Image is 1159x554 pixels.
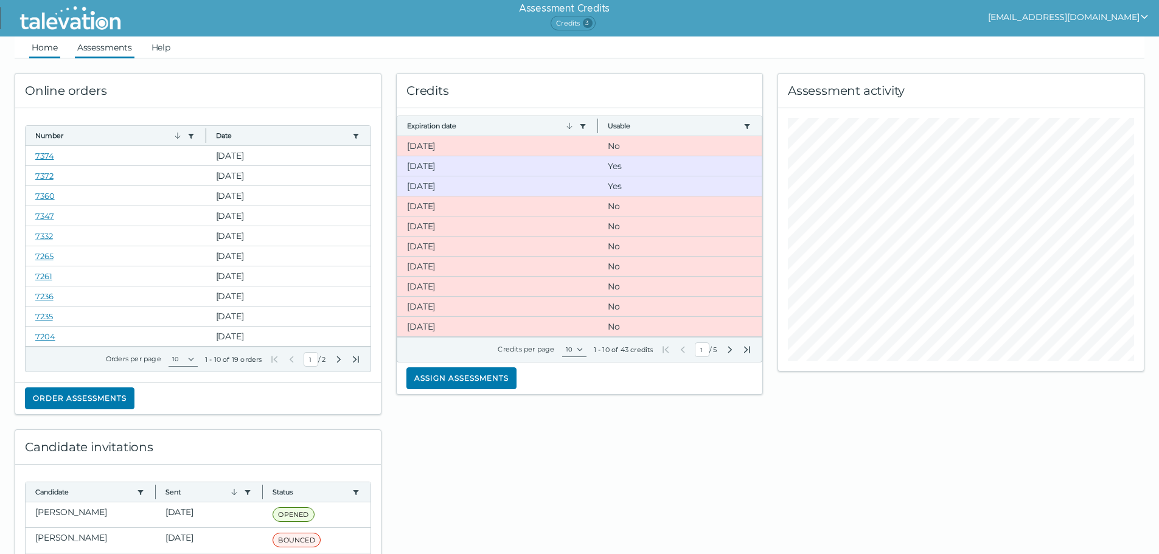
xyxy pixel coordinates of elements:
[29,36,60,58] a: Home
[26,528,156,553] clr-dg-cell: [PERSON_NAME]
[206,226,371,246] clr-dg-cell: [DATE]
[598,136,762,156] clr-dg-cell: No
[397,257,598,276] clr-dg-cell: [DATE]
[397,176,598,196] clr-dg-cell: [DATE]
[15,3,126,33] img: Talevation_Logo_Transparent_white.png
[695,342,709,357] input: Current Page
[206,206,371,226] clr-dg-cell: [DATE]
[206,246,371,266] clr-dg-cell: [DATE]
[206,166,371,185] clr-dg-cell: [DATE]
[608,121,739,131] button: Usable
[598,216,762,236] clr-dg-cell: No
[35,191,55,201] a: 7360
[397,277,598,296] clr-dg-cell: [DATE]
[583,18,593,28] span: 3
[598,277,762,296] clr-dg-cell: No
[35,291,54,301] a: 7236
[106,355,161,363] label: Orders per page
[598,297,762,316] clr-dg-cell: No
[598,156,762,176] clr-dg-cell: Yes
[598,176,762,196] clr-dg-cell: Yes
[598,237,762,256] clr-dg-cell: No
[519,1,610,16] h6: Assessment Credits
[273,487,347,497] button: Status
[35,231,53,241] a: 7332
[712,345,718,355] span: Total Pages
[202,122,210,148] button: Column resize handle
[205,355,262,364] div: 1 - 10 of 19 orders
[304,352,318,367] input: Current Page
[35,487,132,497] button: Candidate
[725,345,735,355] button: Next Page
[206,186,371,206] clr-dg-cell: [DATE]
[216,131,348,140] button: Date
[156,502,263,527] clr-dg-cell: [DATE]
[35,331,55,341] a: 7204
[206,327,371,346] clr-dg-cell: [DATE]
[598,196,762,216] clr-dg-cell: No
[270,352,361,367] div: /
[35,251,54,261] a: 7265
[273,533,320,547] span: BOUNCED
[406,367,517,389] button: Assign assessments
[988,10,1149,24] button: show user actions
[273,507,314,522] span: OPENED
[151,479,159,505] button: Column resize handle
[397,317,598,336] clr-dg-cell: [DATE]
[259,479,266,505] button: Column resize handle
[397,196,598,216] clr-dg-cell: [DATE]
[287,355,296,364] button: Previous Page
[598,257,762,276] clr-dg-cell: No
[156,528,263,553] clr-dg-cell: [DATE]
[206,146,371,165] clr-dg-cell: [DATE]
[551,16,595,30] span: Credits
[397,237,598,256] clr-dg-cell: [DATE]
[270,355,279,364] button: First Page
[498,345,554,353] label: Credits per page
[165,487,240,497] button: Sent
[661,345,670,355] button: First Page
[35,311,53,321] a: 7235
[678,345,687,355] button: Previous Page
[742,345,752,355] button: Last Page
[321,355,327,364] span: Total Pages
[407,121,574,131] button: Expiration date
[334,355,344,364] button: Next Page
[351,355,361,364] button: Last Page
[598,317,762,336] clr-dg-cell: No
[397,216,598,236] clr-dg-cell: [DATE]
[206,286,371,306] clr-dg-cell: [DATE]
[594,113,602,139] button: Column resize handle
[35,131,183,140] button: Number
[35,171,54,181] a: 7372
[397,74,762,108] div: Credits
[149,36,173,58] a: Help
[15,430,381,465] div: Candidate invitations
[26,502,156,527] clr-dg-cell: [PERSON_NAME]
[206,306,371,326] clr-dg-cell: [DATE]
[35,211,54,221] a: 7347
[206,266,371,286] clr-dg-cell: [DATE]
[75,36,134,58] a: Assessments
[15,74,381,108] div: Online orders
[778,74,1144,108] div: Assessment activity
[35,271,52,281] a: 7261
[661,342,752,357] div: /
[397,156,598,176] clr-dg-cell: [DATE]
[594,345,653,355] div: 1 - 10 of 43 credits
[397,297,598,316] clr-dg-cell: [DATE]
[35,151,54,161] a: 7374
[25,387,134,409] button: Order assessments
[397,136,598,156] clr-dg-cell: [DATE]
